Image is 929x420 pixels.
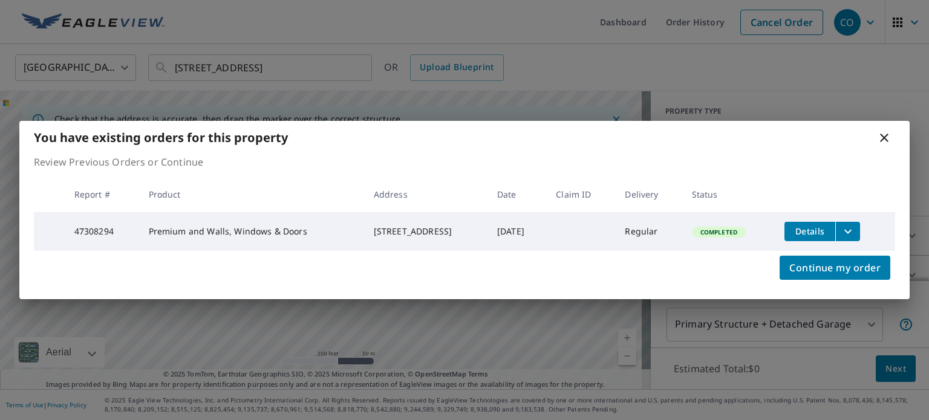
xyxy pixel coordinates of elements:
span: Details [792,225,828,237]
th: Report # [65,176,139,212]
p: Review Previous Orders or Continue [34,155,895,169]
button: Continue my order [780,256,890,280]
span: Continue my order [789,259,881,276]
th: Address [364,176,487,212]
td: [DATE] [487,212,546,251]
th: Status [682,176,775,212]
div: [STREET_ADDRESS] [374,225,478,237]
td: Premium and Walls, Windows & Doors [139,212,364,251]
th: Claim ID [546,176,615,212]
th: Product [139,176,364,212]
th: Delivery [615,176,682,212]
span: Completed [693,228,745,236]
button: filesDropdownBtn-47308294 [835,222,860,241]
th: Date [487,176,546,212]
td: Regular [615,212,682,251]
td: 47308294 [65,212,139,251]
button: detailsBtn-47308294 [784,222,835,241]
b: You have existing orders for this property [34,129,288,146]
